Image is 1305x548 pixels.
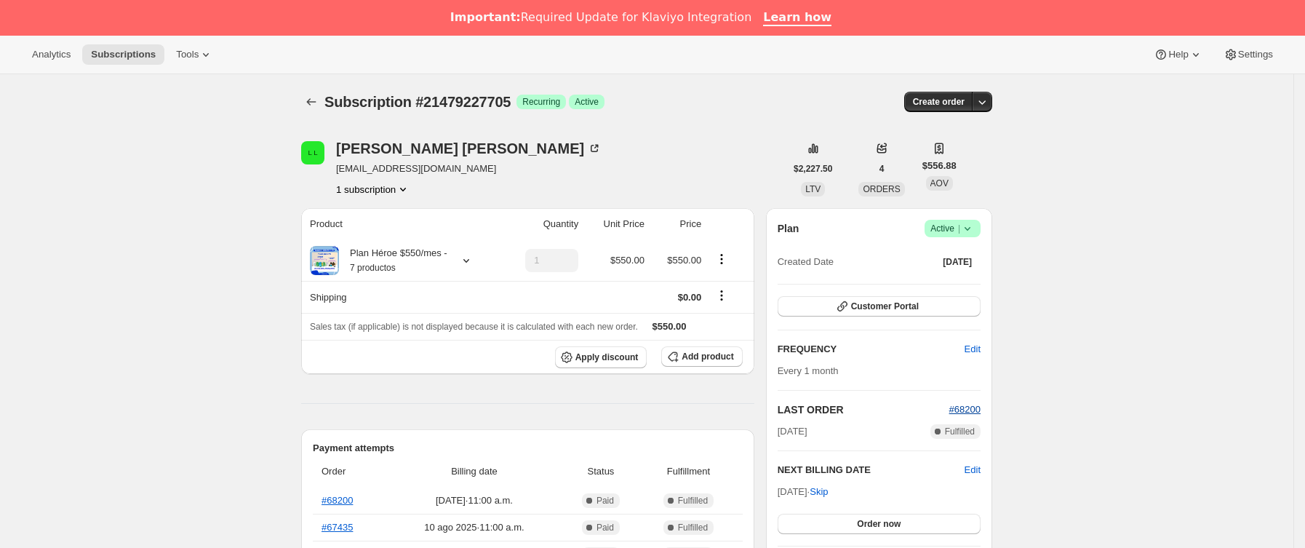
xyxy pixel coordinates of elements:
[23,44,79,65] button: Analytics
[904,92,973,112] button: Create order
[778,514,981,534] button: Order now
[1238,49,1273,60] span: Settings
[871,159,893,179] button: 4
[778,296,981,317] button: Customer Portal
[958,223,960,234] span: |
[763,10,831,26] a: Learn how
[913,96,965,108] span: Create order
[324,94,511,110] span: Subscription #21479227705
[313,456,386,488] th: Order
[555,346,647,368] button: Apply discount
[678,495,708,507] span: Fulfilled
[500,208,583,240] th: Quantity
[805,184,821,194] span: LTV
[949,402,981,417] button: #68200
[965,463,981,477] button: Edit
[167,44,222,65] button: Tools
[667,255,701,266] span: $550.00
[678,292,702,303] span: $0.00
[956,338,989,361] button: Edit
[778,402,949,417] h2: LAST ORDER
[965,342,981,357] span: Edit
[301,92,322,112] button: Subscriptions
[652,321,687,332] span: $550.00
[930,221,975,236] span: Active
[810,485,828,499] span: Skip
[301,281,500,313] th: Shipping
[301,141,324,164] span: Luis Lezama
[91,49,156,60] span: Subscriptions
[339,246,447,275] div: Plan Héroe $550/mes -
[575,96,599,108] span: Active
[1168,49,1188,60] span: Help
[851,301,919,312] span: Customer Portal
[879,163,885,175] span: 4
[390,464,559,479] span: Billing date
[1215,44,1282,65] button: Settings
[778,424,807,439] span: [DATE]
[336,182,410,196] button: Product actions
[310,246,339,275] img: product img
[176,49,199,60] span: Tools
[778,342,965,357] h2: FREQUENCY
[661,346,742,367] button: Add product
[934,252,981,272] button: [DATE]
[930,178,949,188] span: AOV
[949,404,981,415] a: #68200
[710,251,733,267] button: Product actions
[313,441,743,456] h2: Payment attempts
[778,463,965,477] h2: NEXT BILLING DATE
[32,49,71,60] span: Analytics
[596,495,614,507] span: Paid
[778,365,839,376] span: Every 1 month
[778,255,834,269] span: Created Date
[863,184,900,194] span: ORDERS
[522,96,560,108] span: Recurring
[583,208,649,240] th: Unit Price
[778,486,829,497] span: [DATE] ·
[643,464,734,479] span: Fulfillment
[310,322,638,332] span: Sales tax (if applicable) is not displayed because it is calculated with each new order.
[857,518,901,530] span: Order now
[390,493,559,508] span: [DATE] · 11:00 a.m.
[610,255,644,266] span: $550.00
[596,522,614,533] span: Paid
[943,256,972,268] span: [DATE]
[1145,44,1211,65] button: Help
[710,287,733,303] button: Shipping actions
[801,480,837,504] button: Skip
[922,159,957,173] span: $556.88
[308,149,319,157] text: L L
[450,10,521,24] b: Important:
[575,352,639,363] span: Apply discount
[390,520,559,535] span: 10 ago 2025 · 11:00 a.m.
[649,208,706,240] th: Price
[678,522,708,533] span: Fulfilled
[336,162,602,176] span: [EMAIL_ADDRESS][DOMAIN_NAME]
[945,426,975,437] span: Fulfilled
[322,522,353,533] a: #67435
[682,351,733,362] span: Add product
[450,10,751,25] div: Required Update for Klaviyo Integration
[794,163,832,175] span: $2,227.50
[336,141,602,156] div: [PERSON_NAME] [PERSON_NAME]
[785,159,841,179] button: $2,227.50
[778,221,799,236] h2: Plan
[82,44,164,65] button: Subscriptions
[322,495,353,506] a: #68200
[350,263,396,273] small: 7 productos
[301,208,500,240] th: Product
[567,464,634,479] span: Status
